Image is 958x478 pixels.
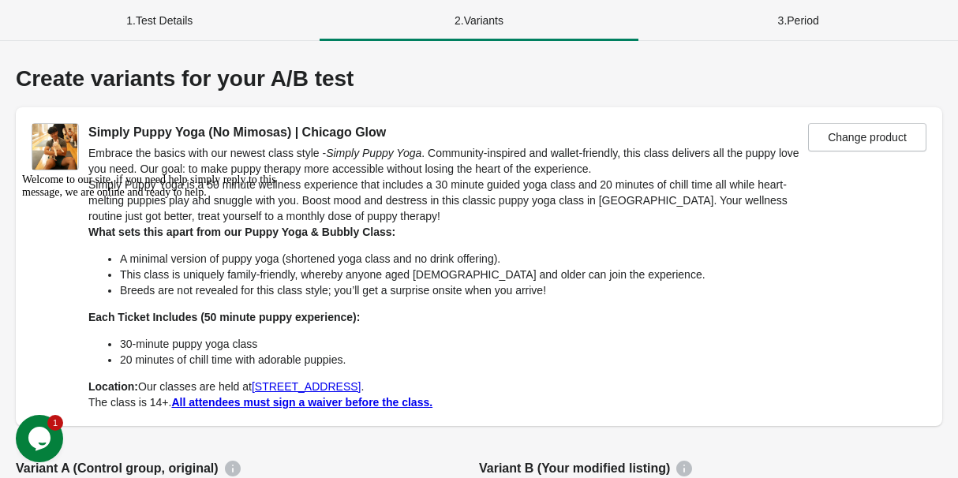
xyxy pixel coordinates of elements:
[88,379,808,394] p: Our classes are held at .
[16,66,942,91] div: Create variants for your A/B test
[88,123,808,142] div: Simply Puppy Yoga (No Mimosas) | Chicago Glow
[326,147,421,159] em: Simply Puppy Yoga
[479,459,926,478] div: Variant B (Your modified listing)
[88,145,808,177] p: Embrace the basics with our newest class style - . Community-inspired and wallet-friendly, this c...
[6,6,290,32] div: Welcome to our site, if you need help simply reply to this message, we are online and ready to help.
[16,459,463,478] div: Variant A (Control group, original)
[828,131,907,144] span: Change product
[120,268,705,281] span: This class is uniquely family-friendly, whereby anyone aged [DEMOGRAPHIC_DATA] and older can join...
[88,177,808,224] p: Simply Puppy Yoga is a 50 minute wellness experience that includes a 30 minute guided yoga class ...
[808,123,926,151] button: Change product
[6,6,260,31] span: Welcome to our site, if you need help simply reply to this message, we are online and ready to help.
[120,352,808,368] li: 20 minutes of chill time with adorable puppies.
[252,380,361,393] a: [STREET_ADDRESS]
[16,415,66,462] iframe: chat widget
[120,252,500,265] span: A minimal version of puppy yoga (shortened yoga class and no drink offering).
[171,396,432,409] a: All attendees must sign a waiver before the class.
[120,284,546,297] span: Breeds are not revealed for this class style; you’ll get a surprise onsite when you arrive!
[88,394,808,410] p: The class is 14+.
[16,167,300,407] iframe: chat widget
